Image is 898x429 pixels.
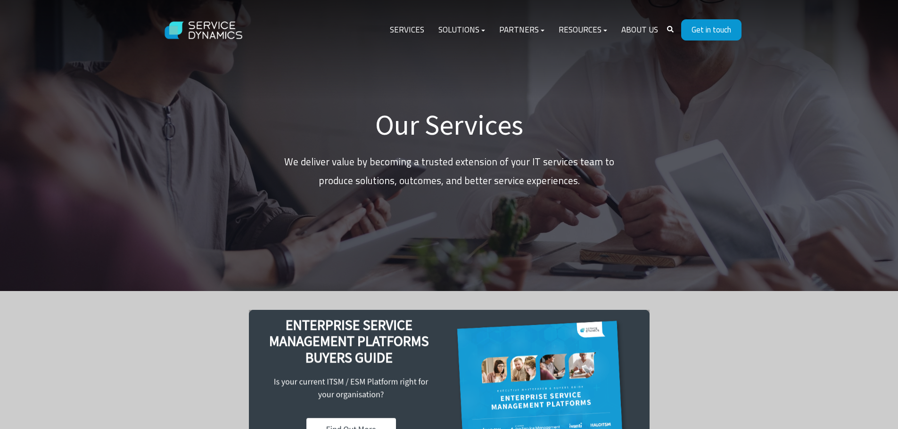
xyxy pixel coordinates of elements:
[284,153,614,190] p: We deliver value by becoming a trusted extension of your IT services team to produce solutions, o...
[492,19,552,41] a: Partners
[614,19,665,41] a: About Us
[383,19,431,41] a: Services
[681,19,741,40] a: Get in touch
[431,19,492,41] a: Solutions
[157,12,251,49] img: Service Dynamics Logo - White
[284,108,614,142] h1: Our Services
[383,19,665,41] div: Navigation Menu
[552,19,614,41] a: Resources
